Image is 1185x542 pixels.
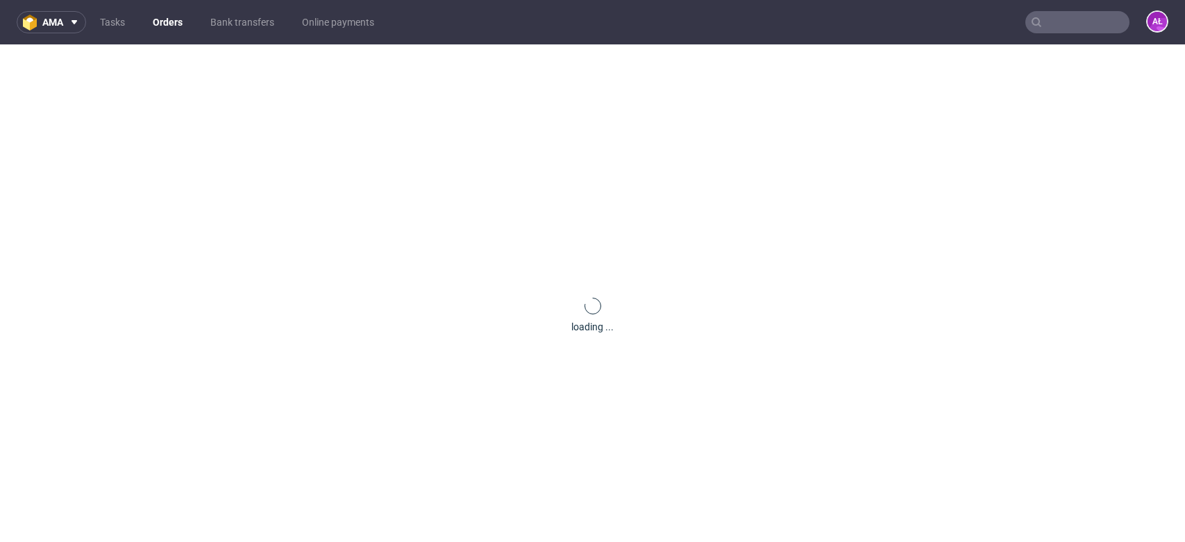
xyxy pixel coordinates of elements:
[144,11,191,33] a: Orders
[202,11,283,33] a: Bank transfers
[17,11,86,33] button: ama
[42,17,63,27] span: ama
[294,11,383,33] a: Online payments
[571,320,614,334] div: loading ...
[23,15,42,31] img: logo
[92,11,133,33] a: Tasks
[1148,12,1167,31] figcaption: AŁ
